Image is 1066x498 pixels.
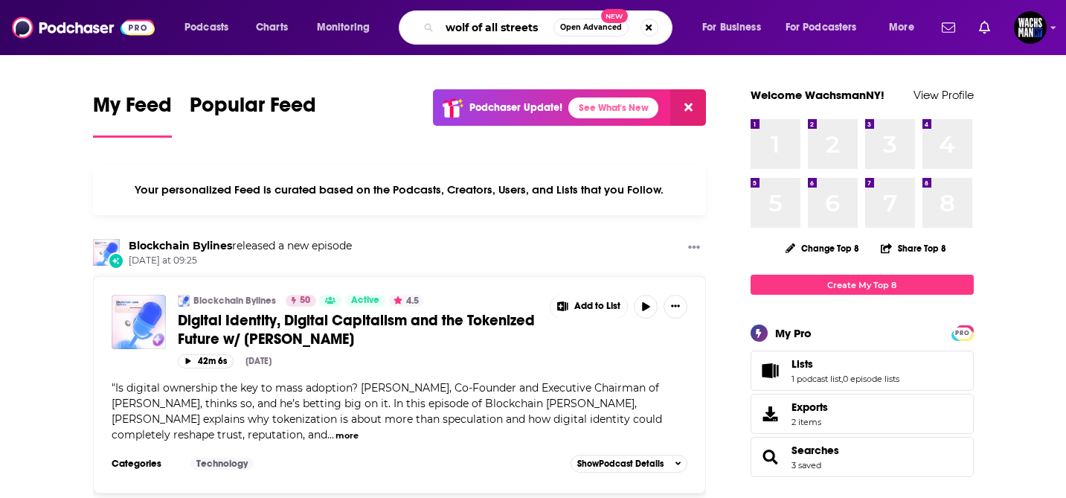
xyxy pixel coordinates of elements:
[300,293,310,308] span: 50
[792,400,828,414] span: Exports
[1014,11,1047,44] img: User Profile
[345,295,385,307] a: Active
[389,295,423,307] button: 4.5
[93,239,120,266] img: Blockchain Bylines
[843,374,899,384] a: 0 episode lists
[12,13,155,42] img: Podchaser - Follow, Share and Rate Podcasts
[954,328,972,339] span: PRO
[184,17,228,38] span: Podcasts
[178,295,190,307] img: Blockchain Bylines
[327,428,334,441] span: ...
[93,92,172,127] span: My Feed
[129,239,232,252] a: Blockchain Bylines
[841,374,843,384] span: ,
[702,17,761,38] span: For Business
[577,459,664,469] span: Show Podcast Details
[777,239,869,258] button: Change Top 8
[914,88,974,102] a: View Profile
[317,17,370,38] span: Monitoring
[246,16,297,39] a: Charts
[792,460,821,470] a: 3 saved
[193,295,276,307] a: Blockchain Bylines
[129,239,352,253] h3: released a new episode
[112,381,662,441] span: Is digital ownership the key to mass adoption? [PERSON_NAME], Co-Founder and Executive Chairman o...
[751,88,884,102] a: Welcome WachsmanNY!
[973,15,996,40] a: Show notifications dropdown
[776,16,879,39] button: open menu
[174,16,248,39] button: open menu
[601,9,628,23] span: New
[571,455,688,473] button: ShowPodcast Details
[178,311,535,348] span: Digital Identity, Digital Capitalism and the Tokenized Future w/ [PERSON_NAME]
[245,356,272,366] div: [DATE]
[306,16,389,39] button: open menu
[286,295,316,307] a: 50
[879,16,933,39] button: open menu
[1014,11,1047,44] button: Show profile menu
[550,295,628,319] button: Show More Button
[553,19,629,36] button: Open AdvancedNew
[190,458,254,470] a: Technology
[751,394,974,434] a: Exports
[756,447,786,467] a: Searches
[112,295,166,349] img: Digital Identity, Digital Capitalism and the Tokenized Future w/ Yat Siu
[574,301,620,312] span: Add to List
[880,234,947,263] button: Share Top 8
[792,444,839,457] a: Searches
[786,17,857,38] span: For Podcasters
[178,354,234,368] button: 42m 6s
[568,98,658,118] a: See What's New
[954,327,972,338] a: PRO
[756,403,786,424] span: Exports
[178,311,539,348] a: Digital Identity, Digital Capitalism and the Tokenized Future w/ [PERSON_NAME]
[792,374,841,384] a: 1 podcast list
[792,357,813,371] span: Lists
[413,10,687,45] div: Search podcasts, credits, & more...
[775,326,812,340] div: My Pro
[889,17,914,38] span: More
[936,15,961,40] a: Show notifications dropdown
[93,92,172,138] a: My Feed
[751,437,974,477] span: Searches
[751,275,974,295] a: Create My Top 8
[664,295,687,319] button: Show More Button
[440,16,553,39] input: Search podcasts, credits, & more...
[190,92,316,138] a: Popular Feed
[792,357,899,371] a: Lists
[751,351,974,391] span: Lists
[1014,11,1047,44] span: Logged in as WachsmanNY
[256,17,288,38] span: Charts
[93,165,707,215] div: Your personalized Feed is curated based on the Podcasts, Creators, Users, and Lists that you Follow.
[108,252,124,269] div: New Episode
[682,239,706,258] button: Show More Button
[560,24,622,31] span: Open Advanced
[190,92,316,127] span: Popular Feed
[129,255,352,267] span: [DATE] at 09:25
[692,16,780,39] button: open menu
[792,417,828,427] span: 2 items
[756,360,786,381] a: Lists
[351,293,379,308] span: Active
[335,430,359,442] button: more
[112,381,662,441] span: "
[112,458,179,470] h3: Categories
[469,101,562,114] p: Podchaser Update!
